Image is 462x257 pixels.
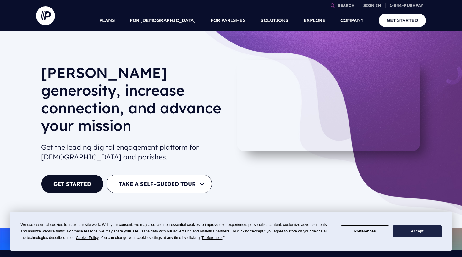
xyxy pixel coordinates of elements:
a: GET STARTED [379,14,426,27]
div: Cookie Consent Prompt [10,212,452,251]
span: Cookie Policy [76,236,98,240]
div: We use essential cookies to make our site work. With your consent, we may also use non-essential ... [20,221,333,241]
button: TAKE A SELF-GUIDED TOUR [107,175,212,193]
h2: Get the leading digital engagement platform for [DEMOGRAPHIC_DATA] and parishes. [41,140,226,165]
a: PLANS [99,9,115,31]
button: Accept [393,225,441,237]
a: SOLUTIONS [261,9,289,31]
span: Preferences [202,236,223,240]
a: COMPANY [340,9,364,31]
a: EXPLORE [304,9,326,31]
h1: [PERSON_NAME] generosity, increase connection, and advance your mission [41,64,226,139]
a: FOR [DEMOGRAPHIC_DATA] [130,9,195,31]
a: GET STARTED [41,175,103,193]
a: FOR PARISHES [211,9,245,31]
button: Preferences [341,225,389,237]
